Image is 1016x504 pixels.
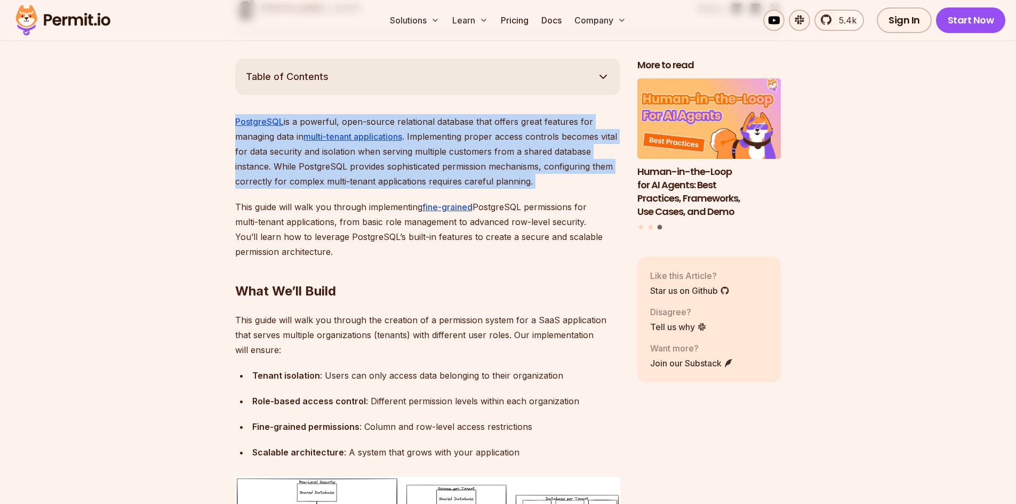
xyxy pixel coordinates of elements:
[303,131,402,142] a: multi-tenant applications
[814,10,864,31] a: 5.4k
[537,10,566,31] a: Docs
[639,225,643,229] button: Go to slide 1
[936,7,1006,33] a: Start Now
[235,59,620,95] button: Table of Contents
[252,421,359,432] strong: Fine-grained permissions
[235,240,620,300] h2: What We’ll Build
[637,78,781,219] li: 3 of 3
[650,342,733,355] p: Want more?
[235,116,284,127] a: PostgreSQL
[252,396,366,406] strong: Role-based access control
[235,313,620,357] p: This guide will walk you through the creation of a permission system for a SaaS application that ...
[570,10,630,31] button: Company
[650,321,707,333] a: Tell us why
[252,447,344,458] strong: Scalable architecture
[252,368,620,383] div: : Users can only access data belonging to their organization
[637,78,781,231] div: Posts
[235,114,620,189] p: is a powerful, open-source relational database that offers great features for managing data in . ...
[833,14,857,27] span: 5.4k
[658,225,662,230] button: Go to slide 3
[637,78,781,159] img: Human-in-the-Loop for AI Agents: Best Practices, Frameworks, Use Cases, and Demo
[650,284,730,297] a: Star us on Github
[650,306,707,318] p: Disagree?
[11,2,115,38] img: Permit logo
[252,445,620,460] div: : A system that grows with your application
[252,370,320,381] strong: Tenant isolation
[649,225,653,229] button: Go to slide 2
[877,7,932,33] a: Sign In
[650,269,730,282] p: Like this Article?
[637,165,781,218] h3: Human-in-the-Loop for AI Agents: Best Practices, Frameworks, Use Cases, and Demo
[386,10,444,31] button: Solutions
[637,59,781,72] h2: More to read
[497,10,533,31] a: Pricing
[235,199,620,259] p: This guide will walk you through implementing PostgreSQL permissions for multi-tenant application...
[252,419,620,434] div: : Column and row-level access restrictions
[650,357,733,370] a: Join our Substack
[637,78,781,219] a: Human-in-the-Loop for AI Agents: Best Practices, Frameworks, Use Cases, and DemoHuman-in-the-Loop...
[448,10,492,31] button: Learn
[246,69,329,84] span: Table of Contents
[252,394,620,409] div: : Different permission levels within each organization
[422,202,473,212] a: fine-grained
